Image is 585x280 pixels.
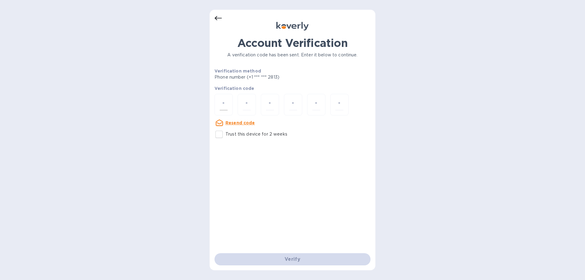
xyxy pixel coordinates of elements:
u: Resend code [225,120,255,125]
p: Phone number (+1 *** *** 2813) [214,74,326,80]
p: Trust this device for 2 weeks [225,131,287,137]
b: Verification method [214,69,261,73]
p: Verification code [214,85,370,91]
p: A verification code has been sent. Enter it below to continue. [214,52,370,58]
h1: Account Verification [214,37,370,49]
